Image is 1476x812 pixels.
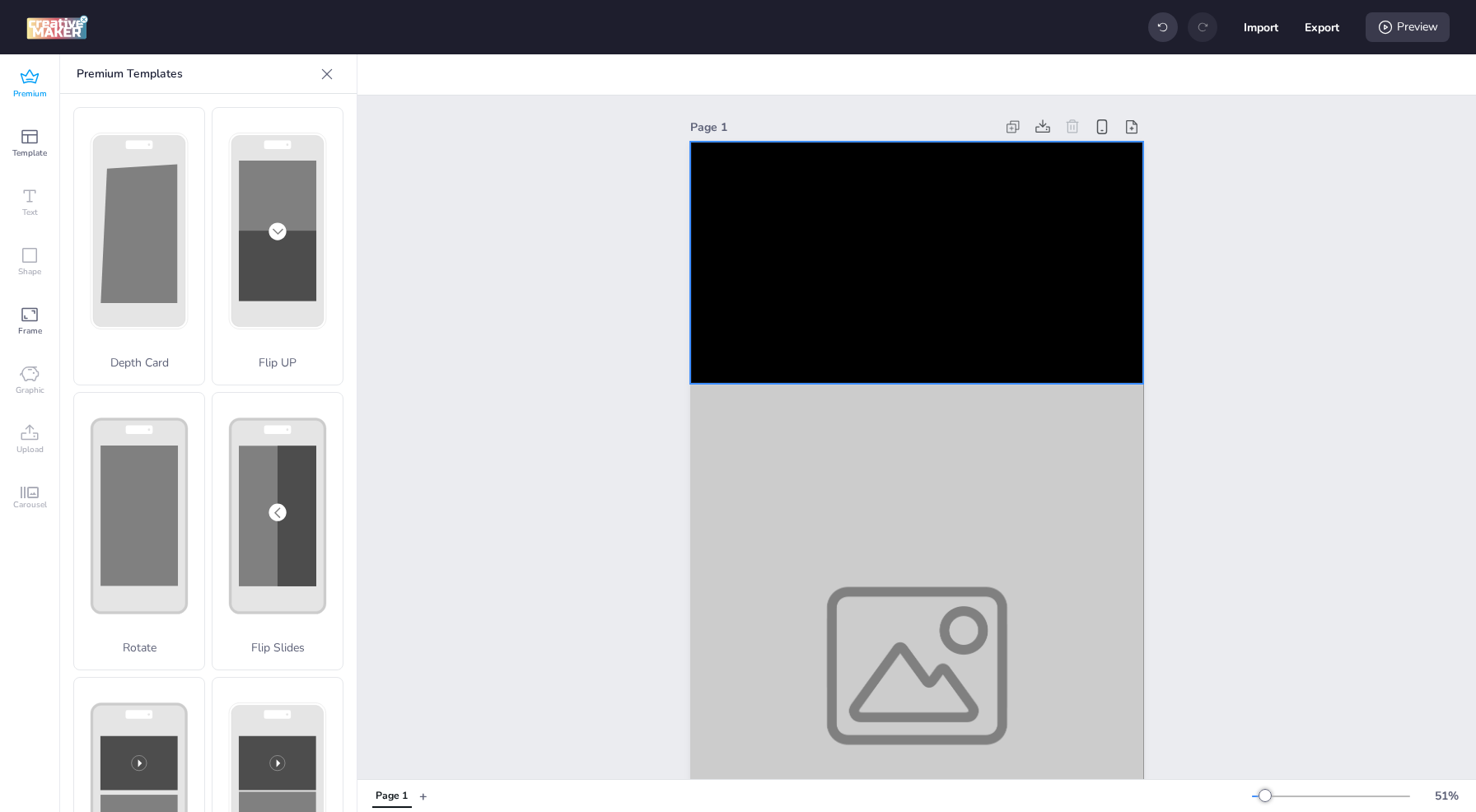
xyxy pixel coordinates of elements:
[12,147,47,160] span: Template
[364,782,419,810] div: Tabs
[74,354,204,371] p: Depth Card
[1244,10,1278,44] button: Import
[13,498,47,511] span: Carousel
[16,384,44,397] span: Graphic
[18,265,41,278] span: Shape
[376,789,408,804] div: Page 1
[18,324,42,338] span: Frame
[77,54,314,94] p: Premium Templates
[1305,10,1339,44] button: Export
[26,15,88,40] img: logo Creative Maker
[1366,12,1450,42] div: Preview
[74,639,204,656] p: Rotate
[419,782,427,810] button: +
[213,639,343,656] p: Flip Slides
[690,119,996,136] div: Page 1
[22,206,38,219] span: Text
[213,354,343,371] p: Flip UP
[1427,787,1466,805] div: 51 %
[13,87,47,100] span: Premium
[16,443,44,456] span: Upload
